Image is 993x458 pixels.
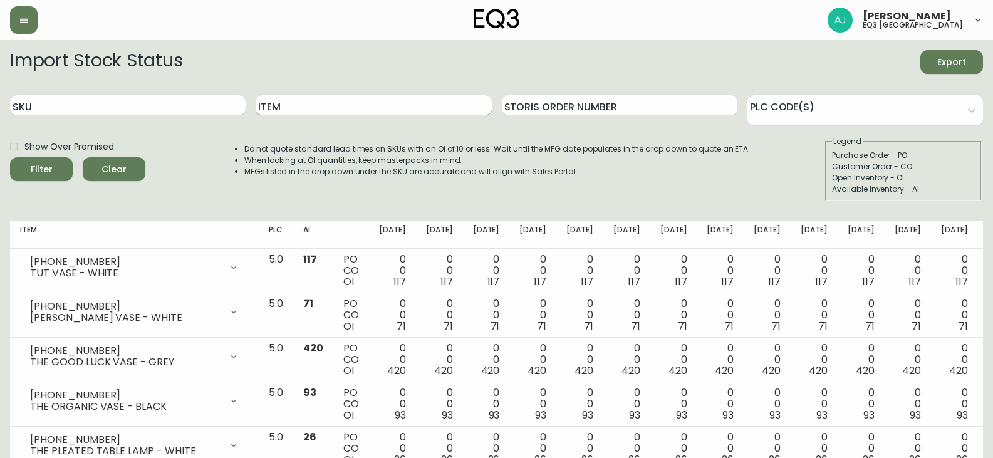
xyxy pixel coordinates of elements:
th: [DATE] [369,221,416,249]
span: OI [343,319,354,333]
span: 117 [862,274,875,289]
div: 0 0 [848,343,875,377]
div: 0 0 [801,298,828,332]
div: 0 0 [613,343,640,377]
span: 71 [678,319,687,333]
div: TUT VASE - WHITE [30,268,221,279]
span: 26 [303,430,316,444]
div: 0 0 [660,298,687,332]
span: 420 [715,363,734,378]
span: 71 [631,319,640,333]
div: 0 0 [519,343,546,377]
th: [DATE] [744,221,791,249]
div: 0 0 [566,298,593,332]
span: [PERSON_NAME] [863,11,951,21]
div: 0 0 [613,387,640,421]
span: 93 [629,408,640,422]
td: 5.0 [259,293,293,338]
span: 420 [809,363,828,378]
div: 0 0 [379,387,406,421]
th: Item [10,221,259,249]
span: 117 [955,274,968,289]
span: 93 [816,408,828,422]
td: 5.0 [259,382,293,427]
th: [DATE] [838,221,885,249]
div: THE GOOD LUCK VASE - GREY [30,357,221,368]
div: PO CO [343,298,359,332]
div: [PHONE_NUMBER]THE GOOD LUCK VASE - GREY [20,343,249,370]
div: 0 0 [707,298,734,332]
span: Show Over Promised [24,140,114,154]
span: 71 [584,319,593,333]
button: Export [920,50,983,74]
span: 71 [959,319,968,333]
span: 117 [768,274,781,289]
div: 0 0 [941,343,968,377]
div: Purchase Order - PO [832,150,975,161]
h2: Import Stock Status [10,50,182,74]
div: THE PLEATED TABLE LAMP - WHITE [30,445,221,457]
th: [DATE] [931,221,978,249]
div: 0 0 [848,254,875,288]
div: 0 0 [473,298,500,332]
span: 117 [581,274,593,289]
div: 0 0 [379,254,406,288]
span: 93 [442,408,453,422]
th: [DATE] [416,221,463,249]
div: 0 0 [848,387,875,421]
th: [DATE] [885,221,932,249]
span: 71 [818,319,828,333]
span: OI [343,408,354,422]
span: OI [343,363,354,378]
th: AI [293,221,333,249]
div: 0 0 [707,254,734,288]
span: 93 [769,408,781,422]
div: 0 0 [473,387,500,421]
span: 93 [957,408,968,422]
div: 0 0 [473,343,500,377]
div: [PHONE_NUMBER][PERSON_NAME] VASE - WHITE [20,298,249,326]
div: 0 0 [895,254,922,288]
div: 0 0 [613,254,640,288]
div: 0 0 [754,254,781,288]
span: 71 [397,319,406,333]
span: 117 [487,274,500,289]
div: 0 0 [426,254,453,288]
div: [PHONE_NUMBER] [30,390,221,401]
span: 420 [528,363,546,378]
div: 0 0 [801,254,828,288]
span: 117 [908,274,921,289]
span: 93 [395,408,406,422]
th: [DATE] [697,221,744,249]
div: Customer Order - CO [832,161,975,172]
span: 93 [863,408,875,422]
span: 71 [303,296,313,311]
div: 0 0 [566,254,593,288]
span: 420 [856,363,875,378]
li: When looking at OI quantities, keep masterpacks in mind. [244,155,751,166]
div: 0 0 [801,387,828,421]
span: 117 [721,274,734,289]
div: [PERSON_NAME] VASE - WHITE [30,312,221,323]
div: 0 0 [895,298,922,332]
span: 117 [815,274,828,289]
span: 93 [910,408,921,422]
div: 0 0 [379,343,406,377]
div: 0 0 [941,254,968,288]
span: 420 [434,363,453,378]
span: 93 [722,408,734,422]
td: 5.0 [259,249,293,293]
div: 0 0 [660,343,687,377]
div: 0 0 [379,298,406,332]
th: [DATE] [650,221,697,249]
span: 93 [582,408,593,422]
legend: Legend [832,136,863,147]
div: [PHONE_NUMBER] [30,434,221,445]
span: 420 [481,363,500,378]
div: 0 0 [754,298,781,332]
div: 0 0 [660,387,687,421]
div: 0 0 [613,298,640,332]
span: 71 [771,319,781,333]
div: 0 0 [941,387,968,421]
div: 0 0 [473,254,500,288]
